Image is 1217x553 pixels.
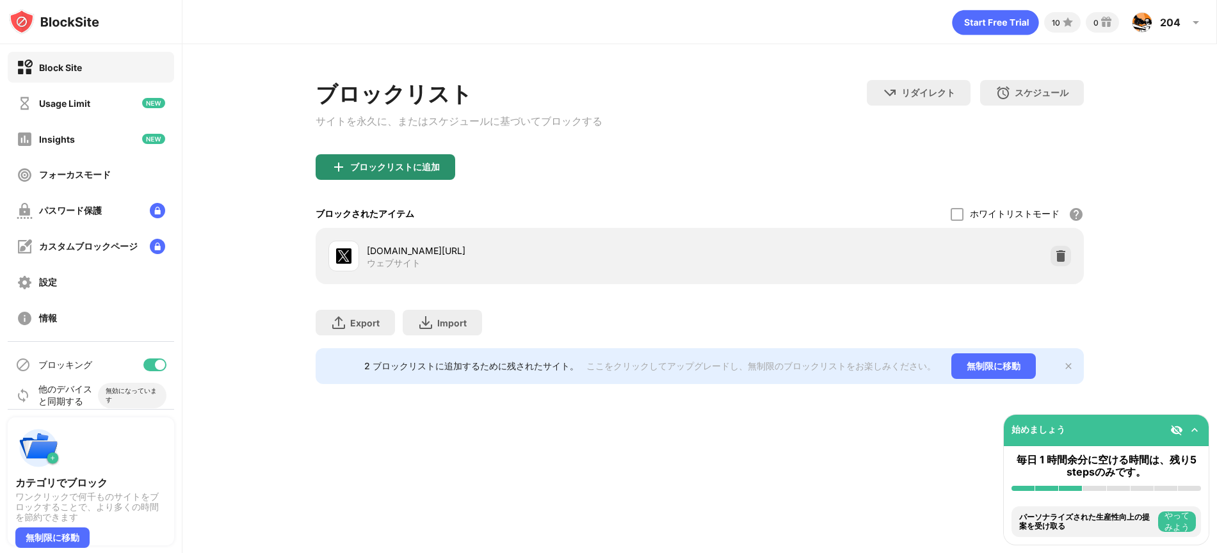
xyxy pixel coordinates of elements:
[15,425,61,471] img: push-categories.svg
[15,476,166,489] div: カテゴリでブロック
[1132,12,1152,33] img: ACg8ocKe0GwwBb_l3jdUtqNlyjYrmYwjtspQ9jV4lEUUpaZ-YniRqi8=s96-c
[586,360,936,373] div: ここをクリックしてアップグレードし、無制限のブロックリストをお楽しみください。
[150,203,165,218] img: lock-menu.svg
[15,357,31,373] img: blocking-icon.svg
[142,134,165,144] img: new-icon.svg
[150,239,165,254] img: lock-menu.svg
[1060,15,1076,30] img: points-small.svg
[39,241,138,253] div: カスタムブロックページ
[39,98,90,109] div: Usage Limit
[38,359,92,371] div: ブロッキング
[39,276,57,289] div: 設定
[1099,15,1114,30] img: reward-small.svg
[336,248,351,264] img: favicons
[1052,18,1060,28] div: 10
[952,10,1039,35] div: animation
[17,60,33,76] img: block-on.svg
[1093,18,1099,28] div: 0
[1063,361,1074,371] img: x-button.svg
[367,257,421,269] div: ウェブサイト
[17,131,33,147] img: insights-off.svg
[9,9,99,35] img: logo-blocksite.svg
[39,134,75,145] div: Insights
[316,115,602,129] div: サイトを永久に、またはスケジュールに基づいてブロックする
[1015,87,1068,99] div: スケジュール
[15,388,31,403] img: sync-icon.svg
[1011,454,1201,478] div: 毎日 1 時間余分に空ける時間は、残り5 stepsのみです。
[17,239,33,255] img: customize-block-page-off.svg
[970,208,1060,220] div: ホワイトリストモード
[367,244,700,257] div: [DOMAIN_NAME][URL]
[901,87,955,99] div: リダイレクト
[350,317,380,328] div: Export
[17,95,33,111] img: time-usage-off.svg
[39,312,57,325] div: 情報
[39,169,111,181] div: フォーカスモード
[17,310,33,326] img: about-off.svg
[17,167,33,183] img: focus-off.svg
[1188,424,1201,437] img: omni-setup-toggle.svg
[1160,16,1181,29] div: 204
[17,275,33,291] img: settings-off.svg
[15,492,166,522] div: ワンクリックで何千ものサイトをブロックすることで、より多くの時間を節約できます
[1170,424,1183,437] img: eye-not-visible.svg
[951,353,1036,379] div: 無制限に移動
[38,383,98,408] div: 他のデバイスと同期する
[350,162,440,172] div: ブロックリストに追加
[39,62,82,73] div: Block Site
[1011,424,1065,436] div: 始めましょう
[142,98,165,108] img: new-icon.svg
[316,80,602,109] div: ブロックリスト
[316,208,414,220] div: ブロックされたアイテム
[39,205,102,217] div: パスワード保護
[364,360,579,373] div: 2 ブロックリストに追加するために残されたサイト。
[437,317,467,328] div: Import
[17,203,33,219] img: password-protection-off.svg
[1158,511,1196,532] button: やってみよう
[1019,513,1155,531] div: パーソナライズされた生産性向上の提案を受け取る
[106,387,159,405] div: 無効になっています
[15,527,90,548] div: 無制限に移動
